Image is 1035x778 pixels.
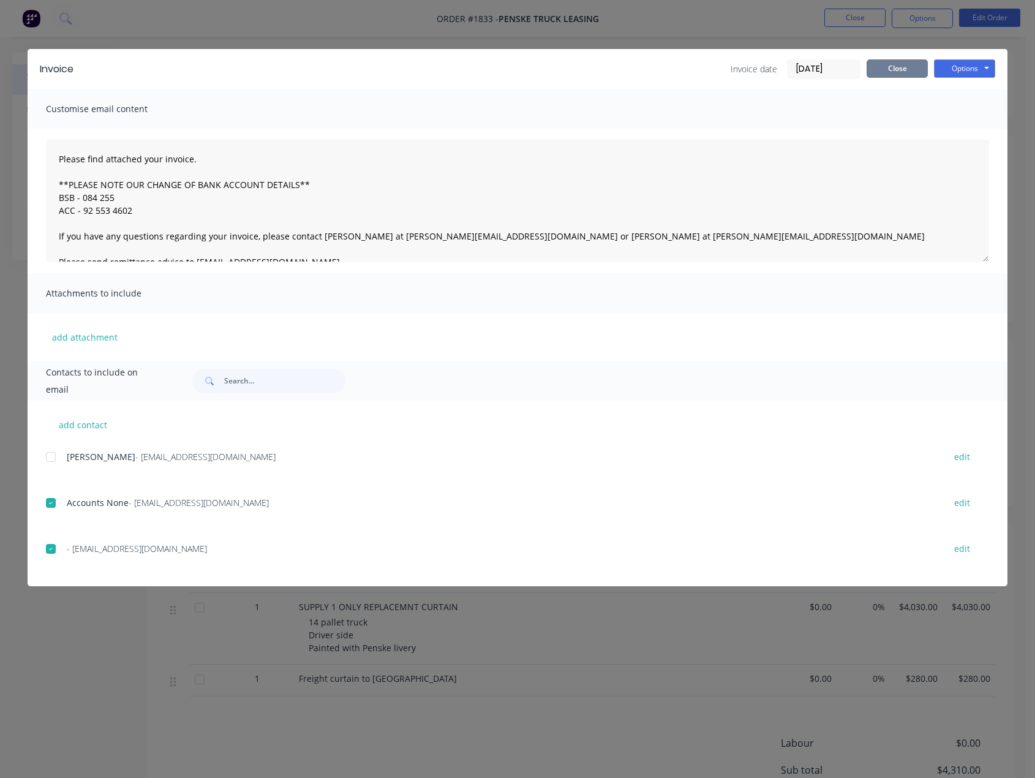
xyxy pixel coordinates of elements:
[731,62,777,75] span: Invoice date
[46,328,124,346] button: add attachment
[867,59,928,78] button: Close
[135,451,276,463] span: - [EMAIL_ADDRESS][DOMAIN_NAME]
[67,543,207,554] span: - [EMAIL_ADDRESS][DOMAIN_NAME]
[67,451,135,463] span: [PERSON_NAME]
[46,100,181,118] span: Customise email content
[947,494,977,511] button: edit
[40,62,73,77] div: Invoice
[67,497,129,508] span: Accounts None
[934,59,995,78] button: Options
[46,415,119,434] button: add contact
[129,497,269,508] span: - [EMAIL_ADDRESS][DOMAIN_NAME]
[224,369,345,393] input: Search...
[947,540,977,557] button: edit
[46,285,181,302] span: Attachments to include
[46,364,162,398] span: Contacts to include on email
[947,448,977,465] button: edit
[46,140,989,262] textarea: Please find attached your invoice. **PLEASE NOTE OUR CHANGE OF BANK ACCOUNT DETAILS** BSB - 084 2...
